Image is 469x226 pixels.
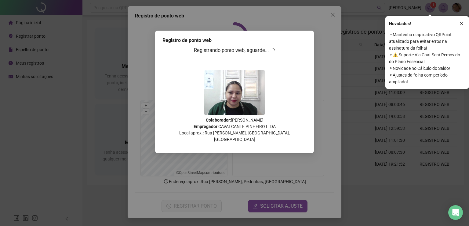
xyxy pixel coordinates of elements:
div: Registro de ponto web [162,37,307,44]
img: 9k= [204,70,265,115]
span: close [460,21,464,26]
strong: Colaborador [206,118,230,122]
h3: Registrando ponto web, aguarde... [162,47,307,55]
span: ⚬ Novidade no Cálculo do Saldo! [389,65,465,72]
span: ⚬ ⚠️ Suporte Via Chat Será Removido do Plano Essencial [389,51,465,65]
span: ⚬ Mantenha o aplicativo QRPoint atualizado para evitar erros na assinatura da folha! [389,31,465,51]
div: Open Intercom Messenger [448,205,463,220]
span: Novidades ! [389,20,411,27]
p: : [PERSON_NAME] : CAVALCANTE PINHEIRO LTDA Local aprox.: Rua [PERSON_NAME], [GEOGRAPHIC_DATA], [G... [162,117,307,143]
span: ⚬ Ajustes da folha com período ampliado! [389,72,465,85]
strong: Empregador [194,124,217,129]
span: loading [270,47,275,53]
